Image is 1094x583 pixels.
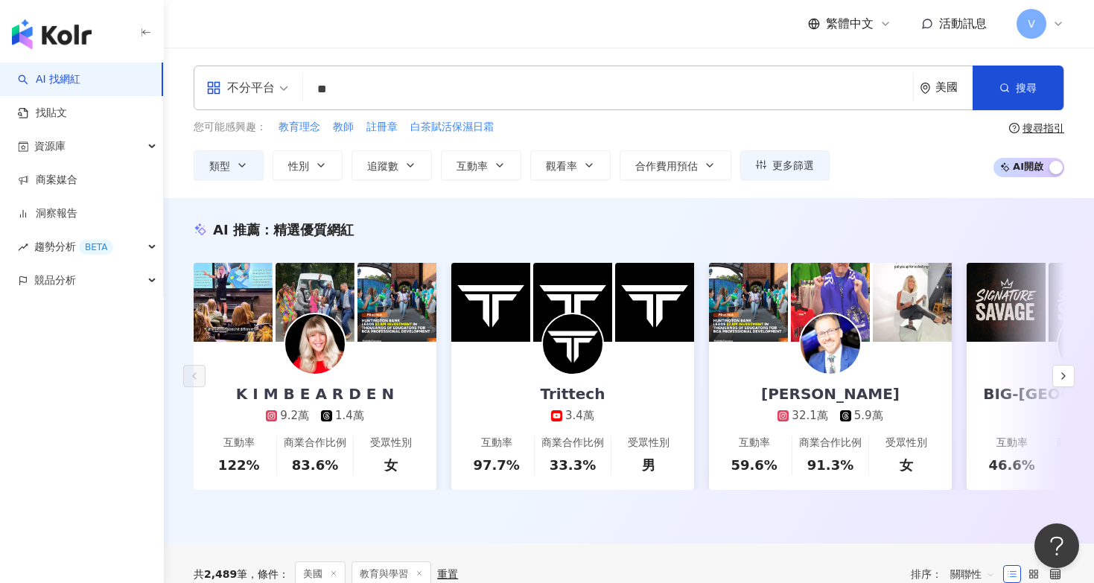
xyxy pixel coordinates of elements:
div: 商業合作比例 [284,436,346,450]
div: 商業合作比例 [541,436,604,450]
span: 2,489 [204,568,237,580]
div: K I M B E A R D E N [221,383,409,404]
img: post-image [451,263,530,342]
img: post-image [709,263,788,342]
button: 教育理念 [278,119,321,136]
div: 33.3% [550,456,596,474]
span: 條件 ： [247,568,289,580]
button: 性別 [273,150,343,180]
span: 合作費用預估 [635,160,698,172]
span: 教育理念 [279,120,320,135]
button: 註冊章 [366,119,398,136]
a: K I M B E A R D E N9.2萬1.4萬互動率122%商業合作比例83.6%受眾性別女 [194,342,436,490]
button: 教師 [332,119,354,136]
div: [PERSON_NAME] [746,383,915,404]
div: 3.4萬 [565,408,594,424]
div: 5.9萬 [854,408,883,424]
img: logo [12,19,92,49]
img: post-image [194,263,273,342]
div: 不分平台 [206,76,275,100]
div: 91.3% [807,456,853,474]
span: environment [920,83,931,94]
span: 教師 [333,120,354,135]
div: 互動率 [739,436,770,450]
button: 更多篩選 [740,150,830,180]
span: 精選優質網紅 [273,222,354,238]
span: 互動率 [457,160,488,172]
img: post-image [873,263,952,342]
span: V [1028,16,1035,32]
img: post-image [533,263,612,342]
span: question-circle [1009,123,1020,133]
img: post-image [615,263,694,342]
div: 搜尋指引 [1023,122,1064,134]
div: BETA [79,240,113,255]
span: 性別 [288,160,309,172]
div: 美國 [935,81,973,94]
div: 受眾性別 [628,436,670,450]
img: KOL Avatar [801,314,860,374]
span: 追蹤數 [367,160,398,172]
div: 受眾性別 [885,436,927,450]
button: 追蹤數 [352,150,432,180]
span: 白茶賦活保濕日霜 [410,120,494,135]
div: AI 推薦 ： [213,220,354,239]
button: 搜尋 [973,66,1063,110]
a: [PERSON_NAME]32.1萬5.9萬互動率59.6%商業合作比例91.3%受眾性別女 [709,342,952,490]
button: 合作費用預估 [620,150,731,180]
div: 46.6% [988,456,1034,474]
a: 商案媒合 [18,173,77,188]
div: 受眾性別 [370,436,412,450]
button: 觀看率 [530,150,611,180]
div: 互動率 [481,436,512,450]
a: 洞察報告 [18,206,77,221]
span: 類型 [209,160,230,172]
div: 互動率 [996,436,1028,450]
a: 找貼文 [18,106,67,121]
a: Trittech3.4萬互動率97.7%商業合作比例33.3%受眾性別男 [451,342,694,490]
span: 觀看率 [546,160,577,172]
span: 搜尋 [1016,82,1037,94]
span: 活動訊息 [939,16,987,31]
span: 競品分析 [34,264,76,297]
img: KOL Avatar [285,314,345,374]
div: 59.6% [731,456,777,474]
button: 互動率 [441,150,521,180]
span: 繁體中文 [826,16,874,32]
div: 97.7% [473,456,519,474]
img: post-image [791,263,870,342]
button: 白茶賦活保濕日霜 [410,119,494,136]
span: 趨勢分析 [34,230,113,264]
span: 您可能感興趣： [194,120,267,135]
img: post-image [276,263,354,342]
img: post-image [357,263,436,342]
div: 1.4萬 [335,408,364,424]
div: 商業合作比例 [799,436,862,450]
div: 重置 [437,568,458,580]
span: appstore [206,80,221,95]
div: 女 [384,456,398,474]
div: 女 [900,456,913,474]
span: 註冊章 [366,120,398,135]
span: rise [18,242,28,252]
div: 男 [642,456,655,474]
div: 122% [218,456,260,474]
div: 共 筆 [194,568,247,580]
span: 更多篩選 [772,159,814,171]
iframe: Help Scout Beacon - Open [1034,523,1079,568]
div: 9.2萬 [280,408,309,424]
span: 資源庫 [34,130,66,163]
div: 83.6% [292,456,338,474]
div: 互動率 [223,436,255,450]
div: 32.1萬 [792,408,827,424]
a: searchAI 找網紅 [18,72,80,87]
button: 類型 [194,150,264,180]
div: Trittech [526,383,620,404]
img: KOL Avatar [543,314,602,374]
img: post-image [967,263,1046,342]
